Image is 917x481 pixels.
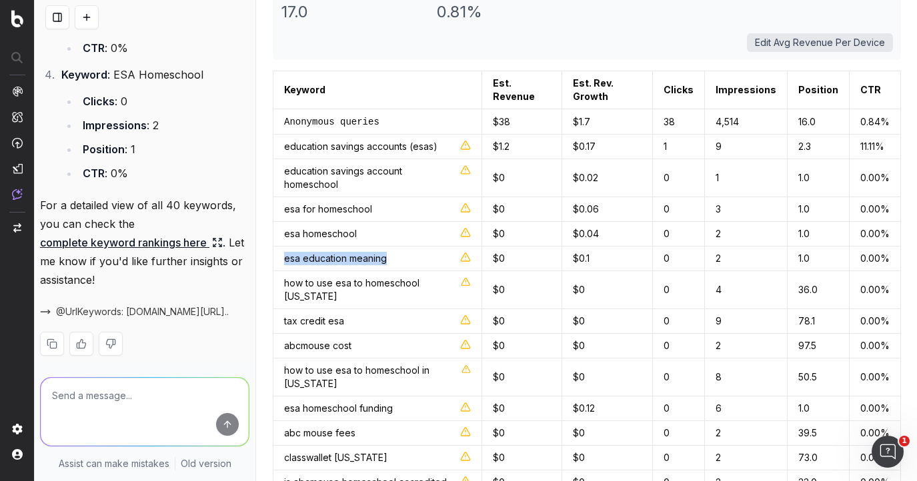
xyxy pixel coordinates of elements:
span: $ [573,315,579,326]
td: 0.02 [562,159,653,197]
td: 1 [704,159,787,197]
th: Est. Revenue [482,71,562,109]
li: : 0 [79,92,249,111]
span: $ [493,427,499,438]
td: 0 [652,159,704,197]
td: 0.00 % [849,334,900,358]
span: @UrlKeywords: [DOMAIN_NAME][URL].. [56,305,229,318]
td: 16.0 [787,109,849,135]
span: $ [493,284,499,295]
li: : 1 [79,140,249,159]
td: 0 [482,159,562,197]
p: For a detailed view of all 40 keywords, you can check the . Let me know if you'd like further ins... [40,196,249,289]
div: education savings accounts (esas) [284,140,471,153]
th: CTR [849,71,900,109]
td: 0.17 [562,135,653,159]
img: My account [12,449,23,460]
span: $ [573,340,579,351]
td: 73.0 [787,446,849,470]
td: 0 [482,358,562,396]
td: 0.00 % [849,309,900,334]
span: $ [573,402,579,414]
td: 0.00 % [849,421,900,446]
td: 0.00 % [849,222,900,246]
td: 39.5 [787,421,849,446]
div: abcmouse cost [284,339,471,352]
td: 78.1 [787,309,849,334]
li: : 0% [79,164,249,183]
td: 0 [652,246,704,271]
td: 0 [482,334,562,358]
span: $ [493,371,499,382]
td: 0 [482,396,562,421]
td: 11.11 % [849,135,900,159]
strong: Clicks [83,95,115,108]
span: $ [493,116,499,127]
td: 2 [704,421,787,446]
td: 0 [482,197,562,222]
img: Activation [12,137,23,149]
td: 0.06 [562,197,653,222]
td: 0 [482,446,562,470]
th: Clicks [652,71,704,109]
td: 1.2 [482,135,562,159]
td: 0 [652,421,704,446]
img: Botify logo [11,10,23,27]
td: 50.5 [787,358,849,396]
td: 2 [704,246,787,271]
span: $ [493,203,499,215]
span: $ [573,371,579,382]
td: 0.00 % [849,197,900,222]
li: : ESA Homeschool [57,65,249,183]
img: Intelligence [12,111,23,123]
td: 0 [652,309,704,334]
th: Impressions [704,71,787,109]
td: 97.5 [787,334,849,358]
td: 0 [482,222,562,246]
td: 38 [652,109,704,135]
td: 0 [652,222,704,246]
span: $ [573,284,579,295]
td: 0 [652,358,704,396]
span: $ [493,172,499,183]
span: $ [493,340,499,351]
td: 0 [562,271,653,309]
td: 0.00 % [849,446,900,470]
div: 17.0 [281,1,426,23]
span: $ [493,141,499,152]
td: 4,514 [704,109,787,135]
div: abc mouse fees [284,426,471,440]
img: Setting [12,424,23,434]
div: classwallet [US_STATE] [284,451,471,464]
th: Position [787,71,849,109]
div: how to use esa to homeschool [US_STATE] [284,276,471,303]
td: 0.12 [562,396,653,421]
td: 2.3 [787,135,849,159]
span: $ [493,402,499,414]
strong: Keyword [61,68,107,81]
span: $ [493,228,499,239]
td: 4 [704,271,787,309]
td: 0 [652,446,704,470]
span: $ [493,452,499,463]
div: 0.81 % [437,1,582,23]
td: 0.00 % [849,396,900,421]
td: 1 [652,135,704,159]
td: 0 [652,271,704,309]
div: esa homeschool funding [284,402,471,415]
strong: CTR [83,167,105,180]
td: 0 [482,309,562,334]
strong: Impressions [83,119,147,132]
td: 0 [482,246,562,271]
td: 0.00 % [849,358,900,396]
td: 2 [704,222,787,246]
p: Assist can make mistakes [59,457,169,470]
span: $ [573,228,579,239]
td: 36.0 [787,271,849,309]
li: : 0% [79,39,249,57]
td: 1.0 [787,246,849,271]
span: $ [493,252,499,264]
td: 1.7 [562,109,653,135]
strong: CTR [83,41,105,55]
span: $ [573,116,579,127]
